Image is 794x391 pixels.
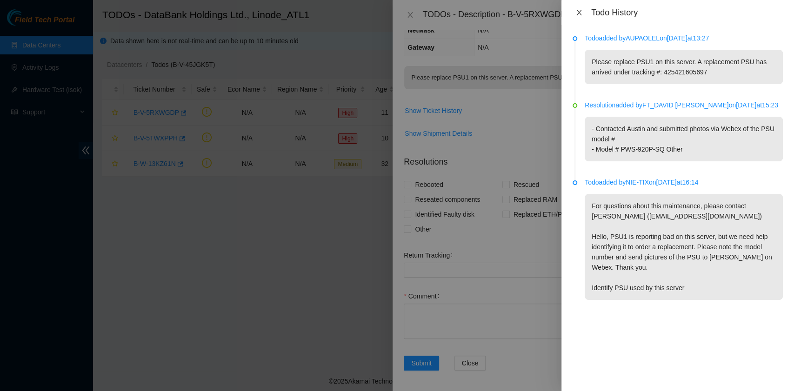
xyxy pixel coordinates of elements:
span: close [575,9,583,16]
p: - Contacted Austin and submitted photos via Webex of the PSU model # - Model # PWS-920P-SQ Other [585,117,783,161]
div: Todo History [591,7,783,18]
button: Close [573,8,586,17]
p: For questions about this maintenance, please contact [PERSON_NAME] ([EMAIL_ADDRESS][DOMAIN_NAME])... [585,194,783,300]
p: Please replace PSU1 on this server. A replacement PSU has arrived under tracking #: 425421605697 [585,50,783,84]
p: Todo added by AUPAOLEL on [DATE] at 13:27 [585,33,783,43]
p: Todo added by NIE-TIX on [DATE] at 16:14 [585,177,783,187]
p: Resolution added by FT_DAVID [PERSON_NAME] on [DATE] at 15:23 [585,100,783,110]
